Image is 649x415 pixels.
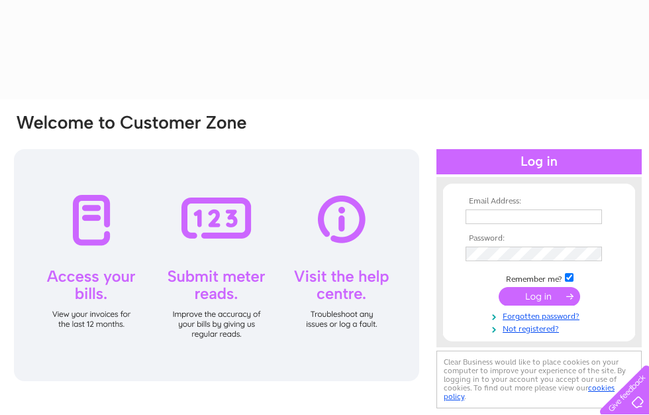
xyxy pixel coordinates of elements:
td: Remember me? [462,271,616,284]
th: Email Address: [462,197,616,206]
a: Forgotten password? [466,309,616,322]
input: Submit [499,287,580,306]
a: Not registered? [466,322,616,334]
div: Clear Business would like to place cookies on your computer to improve your experience of the sit... [436,351,642,408]
th: Password: [462,234,616,243]
a: cookies policy [444,383,615,401]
